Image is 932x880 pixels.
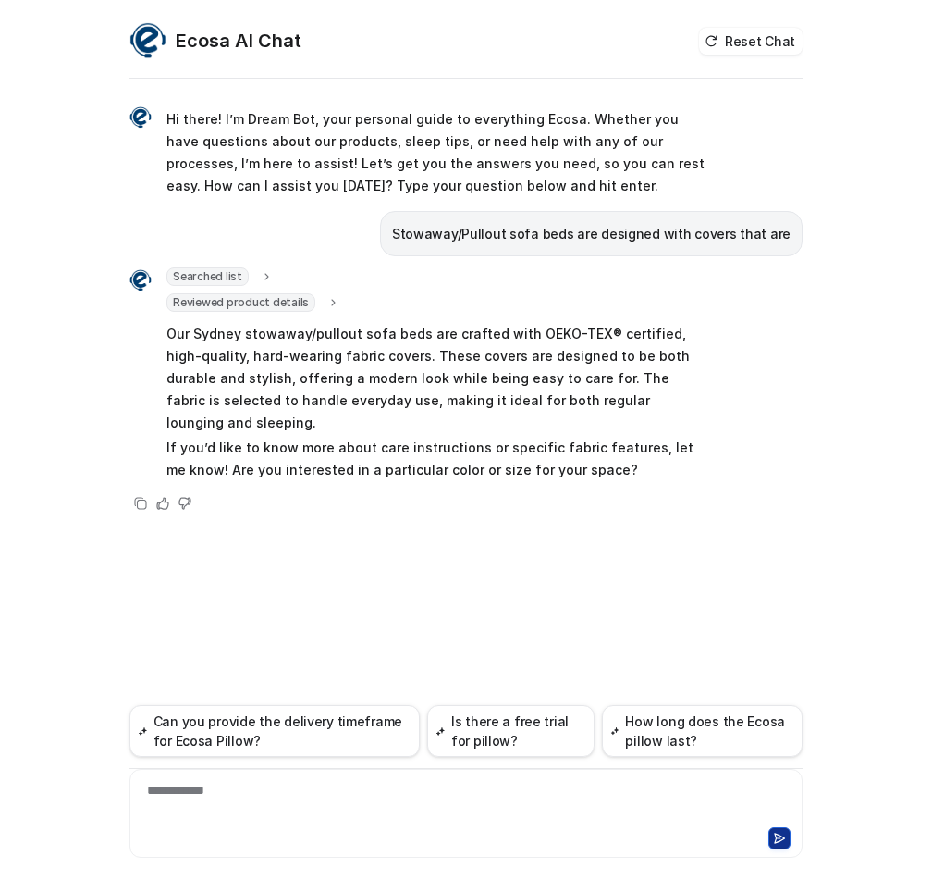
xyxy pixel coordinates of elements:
[129,705,420,757] button: Can you provide the delivery timeframe for Ecosa Pillow?
[166,323,707,434] p: Our Sydney stowaway/pullout sofa beds are crafted with OEKO-TEX® certified, high-quality, hard-we...
[166,108,707,197] p: Hi there! I’m Dream Bot, your personal guide to everything Ecosa. Whether you have questions abou...
[166,267,249,286] span: Searched list
[392,223,791,245] p: Stowaway/Pullout sofa beds are designed with covers that are
[129,106,152,129] img: Widget
[176,28,301,54] h2: Ecosa AI Chat
[129,269,152,291] img: Widget
[166,293,315,312] span: Reviewed product details
[166,437,707,481] p: If you’d like to know more about care instructions or specific fabric features, let me know! Are ...
[129,22,166,59] img: Widget
[602,705,803,757] button: How long does the Ecosa pillow last?
[699,28,803,55] button: Reset Chat
[427,705,595,757] button: Is there a free trial for pillow?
